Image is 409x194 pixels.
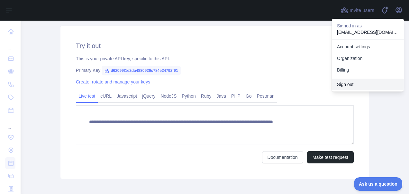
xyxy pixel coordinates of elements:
[5,117,15,130] div: ...
[76,55,354,62] div: This is your private API key, specific to this API.
[354,177,403,191] iframe: Toggle Customer Support
[76,79,150,84] a: Create, rotate and manage your keys
[339,5,376,15] button: Invite users
[350,7,374,14] span: Invite users
[76,41,354,50] h2: Try it out
[262,151,303,163] a: Documentation
[76,67,354,73] div: Primary Key:
[229,91,243,101] a: PHP
[332,79,404,90] button: Sign out
[102,66,181,75] span: d62099f1e2da4880926c784e24792f91
[332,53,404,64] a: Organization
[337,29,399,35] p: [EMAIL_ADDRESS][DOMAIN_NAME]
[98,91,114,101] a: cURL
[5,39,15,52] div: ...
[114,91,140,101] a: Javascript
[140,91,158,101] a: jQuery
[307,151,354,163] button: Make test request
[198,91,214,101] a: Ruby
[254,91,277,101] a: Postman
[332,41,404,53] a: Account settings
[337,23,399,29] p: Signed in as
[214,91,229,101] a: Java
[158,91,179,101] a: NodeJS
[179,91,198,101] a: Python
[332,64,404,76] button: Billing
[76,91,98,101] a: Live test
[243,91,254,101] a: Go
